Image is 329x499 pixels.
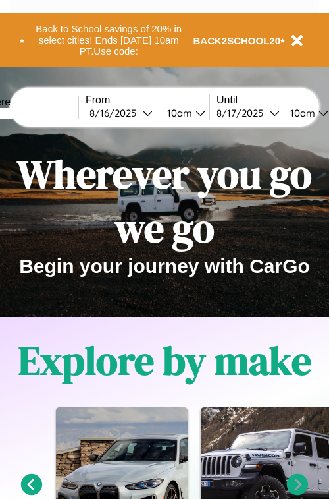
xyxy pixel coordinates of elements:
div: 10am [161,107,195,119]
h1: Explore by make [18,334,311,388]
button: 10am [157,106,209,120]
div: 8 / 16 / 2025 [89,107,143,119]
div: 10am [284,107,318,119]
b: BACK2SCHOOL20 [193,35,281,46]
button: Back to School savings of 20% in select cities! Ends [DATE] 10am PT.Use code: [24,20,193,61]
div: 8 / 17 / 2025 [216,107,270,119]
button: 8/16/2025 [86,106,157,120]
label: From [86,94,209,106]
